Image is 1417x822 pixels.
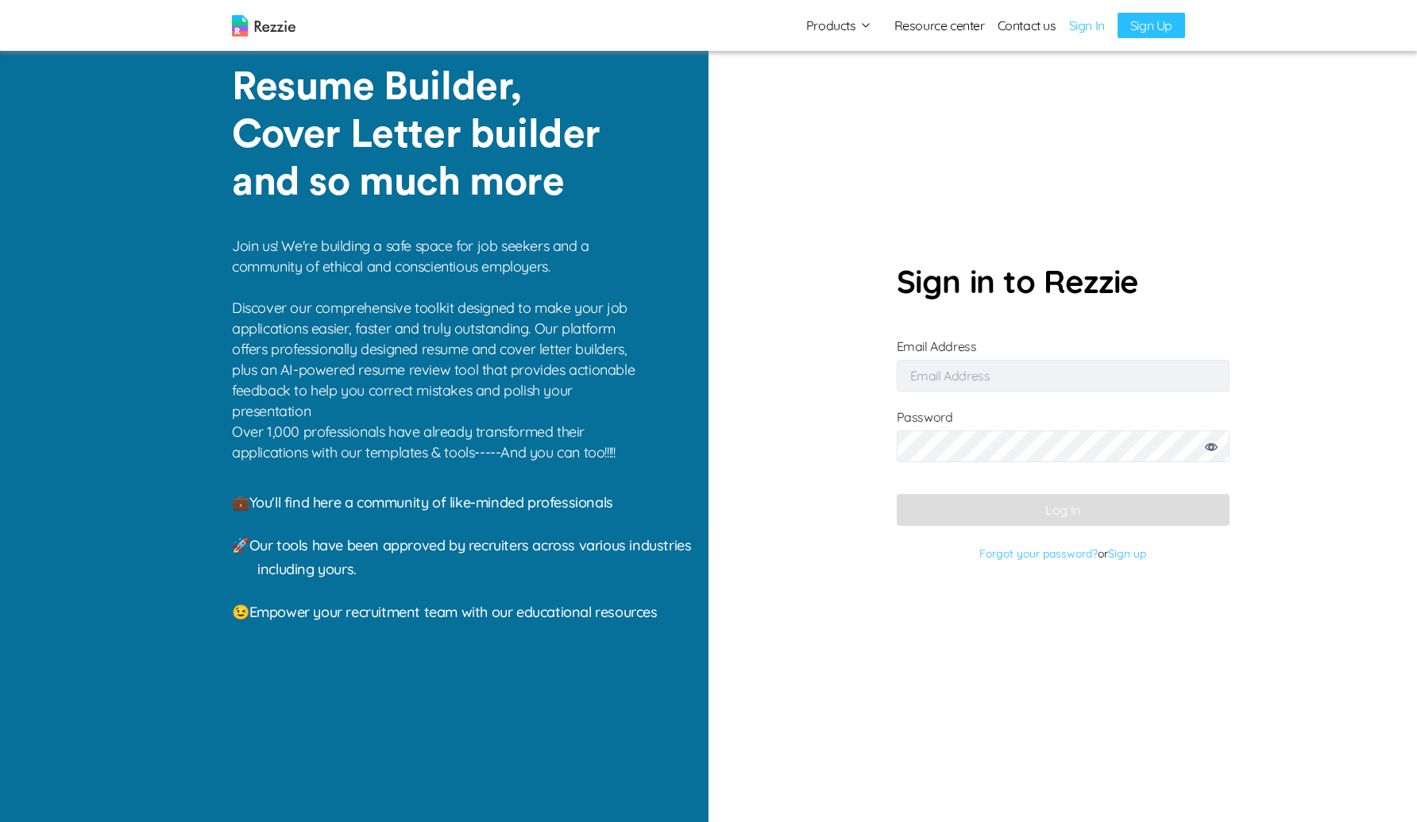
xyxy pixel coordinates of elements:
[232,15,295,37] img: logo
[1118,13,1185,38] a: Sign Up
[806,16,872,35] button: Products
[998,16,1056,35] a: Contact us
[979,546,1098,561] a: Forgot your password?
[897,338,1230,384] label: Email Address
[897,494,1230,526] button: Log In
[232,493,613,511] span: 💼 You'll find here a community of like-minded professionals
[1108,546,1146,561] a: Sign up
[897,430,1230,462] input: Password
[894,16,985,35] a: Resource center
[897,542,1230,565] p: or
[232,603,658,621] span: 😉 Empower your recruitment team with our educational resources
[232,422,646,463] p: Over 1,000 professionals have already transformed their applications with our templates & tools--...
[897,257,1230,305] p: Sign in to Rezzie
[897,360,1230,392] input: Email Address
[232,64,628,206] p: Resume Builder, Cover Letter builder and so much more
[232,236,646,422] p: Join us! We're building a safe space for job seekers and a community of ethical and conscientious...
[897,409,1230,478] label: Password
[232,536,691,578] span: 🚀 Our tools have been approved by recruiters across various industries including yours.
[1069,16,1105,35] a: Sign In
